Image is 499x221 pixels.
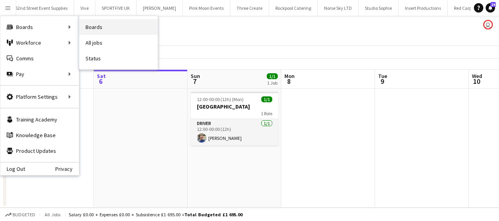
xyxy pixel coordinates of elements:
[261,110,272,116] span: 1 Role
[197,96,244,102] span: 12:00-00:00 (12h) (Mon)
[97,72,106,80] span: Sat
[96,77,106,86] span: 6
[95,0,137,16] button: SPORTFIVE UK
[79,19,158,35] a: Boards
[448,0,496,16] button: Red Carpet Events
[377,77,387,86] span: 9
[0,112,79,127] a: Training Academy
[191,72,200,80] span: Sun
[378,72,387,80] span: Tue
[267,73,278,79] span: 1/1
[79,51,158,66] a: Status
[0,143,79,159] a: Product Updates
[79,35,158,51] a: All jobs
[318,0,359,16] button: Norse Sky LTD
[486,3,495,13] a: 24
[183,0,230,16] button: Pink Moon Events
[191,119,279,146] app-card-role: Driver1/112:00-00:00 (12h)[PERSON_NAME]
[359,0,399,16] button: Studio Sophie
[230,0,269,16] button: Three Create
[43,212,62,217] span: All jobs
[483,20,493,29] app-user-avatar: Dominic Riley
[0,35,79,51] div: Workforce
[9,0,74,16] button: 52nd Street Event Supplies
[269,0,318,16] button: Rockpool Catering
[0,66,79,82] div: Pay
[55,166,79,172] a: Privacy
[472,72,482,80] span: Wed
[137,0,183,16] button: [PERSON_NAME]
[399,0,448,16] button: Insert Productions
[0,19,79,35] div: Boards
[191,92,279,146] app-job-card: 12:00-00:00 (12h) (Mon)1/1[GEOGRAPHIC_DATA]1 RoleDriver1/112:00-00:00 (12h)[PERSON_NAME]
[0,127,79,143] a: Knowledge Base
[490,2,496,7] span: 24
[261,96,272,102] span: 1/1
[13,212,35,217] span: Budgeted
[74,0,95,16] button: Vive
[0,51,79,66] a: Comms
[184,212,242,217] span: Total Budgeted £1 695.00
[69,212,242,217] div: Salary £0.00 + Expenses £0.00 + Subsistence £1 695.00 =
[4,210,36,219] button: Budgeted
[0,89,79,105] div: Platform Settings
[284,72,295,80] span: Mon
[267,80,277,86] div: 1 Job
[0,166,25,172] a: Log Out
[283,77,295,86] span: 8
[189,77,200,86] span: 7
[471,77,482,86] span: 10
[191,103,279,110] h3: [GEOGRAPHIC_DATA]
